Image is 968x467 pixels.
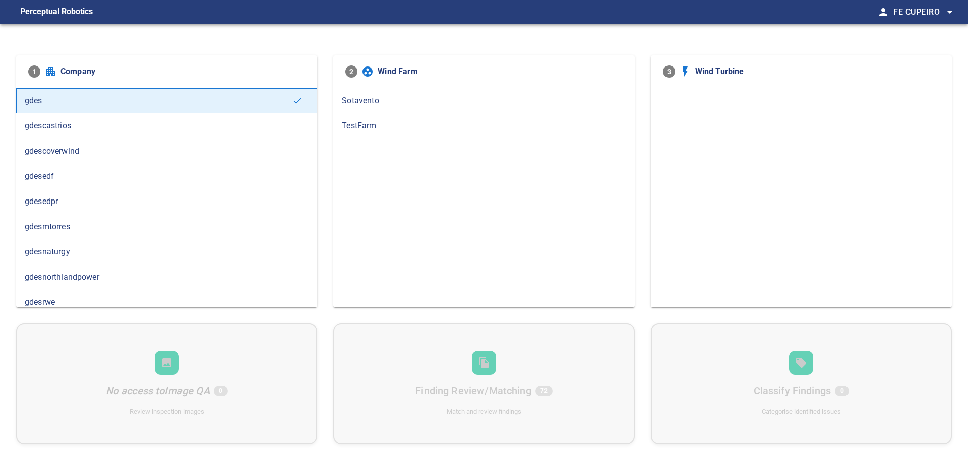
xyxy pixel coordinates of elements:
[663,65,675,78] span: 3
[16,290,317,315] div: gdesrwe
[877,6,889,18] span: person
[889,2,956,22] button: Fe Cupeiro
[60,65,305,78] span: Company
[378,65,622,78] span: Wind Farm
[25,296,309,308] span: gdesrwe
[695,65,940,78] span: Wind Turbine
[25,120,309,132] span: gdescastrios
[25,221,309,233] span: gdesmtorres
[342,120,626,132] span: TestFarm
[345,65,357,78] span: 2
[25,271,309,283] span: gdesnorthlandpower
[25,246,309,258] span: gdesnaturgy
[28,65,40,78] span: 1
[25,145,309,157] span: gdescoverwind
[16,189,317,214] div: gdesedpr
[16,139,317,164] div: gdescoverwind
[16,113,317,139] div: gdescastrios
[893,5,956,19] span: Fe Cupeiro
[16,164,317,189] div: gdesedf
[342,95,626,107] span: Sotavento
[333,113,634,139] div: TestFarm
[25,170,309,182] span: gdesedf
[20,4,93,20] figcaption: Perceptual Robotics
[16,264,317,290] div: gdesnorthlandpower
[25,195,309,208] span: gdesedpr
[16,214,317,239] div: gdesmtorres
[16,88,317,113] div: gdes
[333,88,634,113] div: Sotavento
[25,95,292,107] span: gdes
[944,6,956,18] span: arrow_drop_down
[16,239,317,264] div: gdesnaturgy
